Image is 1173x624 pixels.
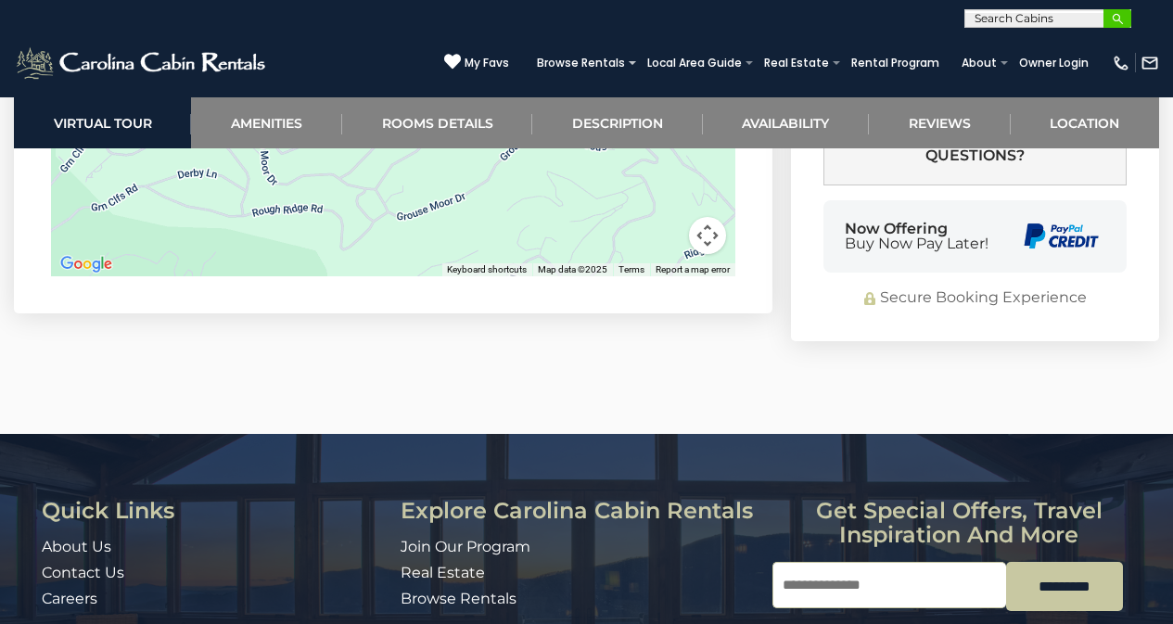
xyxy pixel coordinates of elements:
[689,217,726,254] button: Map camera controls
[845,236,988,251] span: Buy Now Pay Later!
[755,50,838,76] a: Real Estate
[401,499,759,523] h3: Explore Carolina Cabin Rentals
[1011,97,1159,148] a: Location
[842,50,949,76] a: Rental Program
[823,287,1127,309] div: Secure Booking Experience
[401,538,530,555] a: Join Our Program
[952,50,1006,76] a: About
[401,564,485,581] a: Real Estate
[447,263,527,276] button: Keyboard shortcuts
[42,590,97,607] a: Careers
[656,264,730,274] a: Report a map error
[532,97,702,148] a: Description
[56,252,117,276] a: Open this area in Google Maps (opens a new window)
[845,222,988,251] div: Now Offering
[465,55,509,71] span: My Favs
[401,590,516,607] a: Browse Rentals
[638,50,751,76] a: Local Area Guide
[42,499,387,523] h3: Quick Links
[444,53,509,72] a: My Favs
[1141,54,1159,72] img: mail-regular-white.png
[1112,54,1130,72] img: phone-regular-white.png
[772,499,1145,548] h3: Get special offers, travel inspiration and more
[528,50,634,76] a: Browse Rentals
[42,538,111,555] a: About Us
[538,264,607,274] span: Map data ©2025
[869,97,1010,148] a: Reviews
[56,252,117,276] img: Google
[191,97,341,148] a: Amenities
[14,97,191,148] a: Virtual Tour
[703,97,869,148] a: Availability
[42,564,124,581] a: Contact Us
[14,45,271,82] img: White-1-2.png
[1010,50,1098,76] a: Owner Login
[618,264,644,274] a: Terms
[823,125,1127,185] button: Questions?
[342,97,532,148] a: Rooms Details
